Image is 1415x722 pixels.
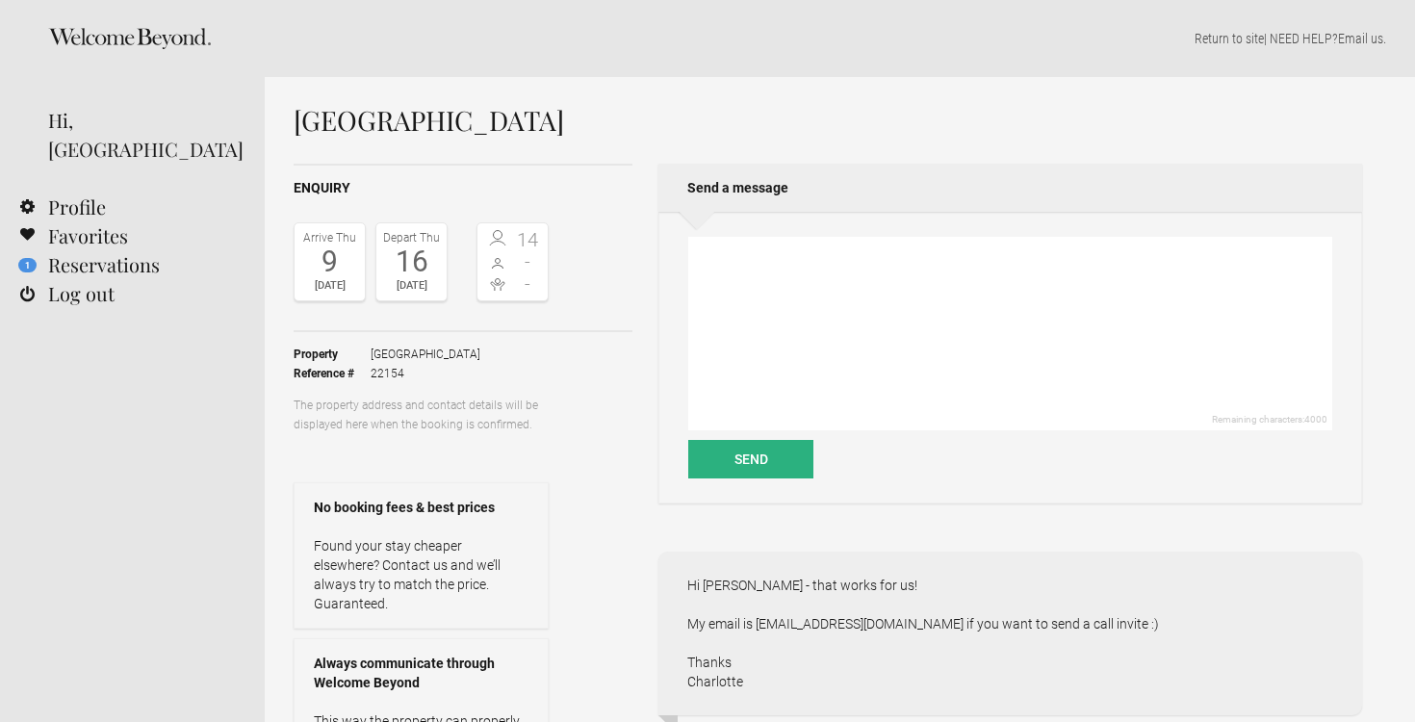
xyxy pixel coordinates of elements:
h2: Send a message [658,164,1362,212]
span: - [513,252,544,271]
div: Hi, [GEOGRAPHIC_DATA] [48,106,236,164]
div: [DATE] [381,276,442,296]
h2: Enquiry [294,178,632,198]
div: 16 [381,247,442,276]
h1: [GEOGRAPHIC_DATA] [294,106,1362,135]
button: Send [688,440,813,478]
strong: Property [294,345,371,364]
a: Return to site [1195,31,1264,46]
a: Email us [1338,31,1383,46]
flynt-notification-badge: 1 [18,258,37,272]
p: The property address and contact details will be displayed here when the booking is confirmed. [294,396,549,434]
strong: Always communicate through Welcome Beyond [314,654,528,692]
span: - [513,274,544,294]
div: [DATE] [299,276,360,296]
div: Depart Thu [381,228,442,247]
p: | NEED HELP? . [294,29,1386,48]
span: 14 [513,230,544,249]
div: 9 [299,247,360,276]
span: 22154 [371,364,480,383]
span: [GEOGRAPHIC_DATA] [371,345,480,364]
div: Arrive Thu [299,228,360,247]
strong: No booking fees & best prices [314,498,528,517]
div: Hi [PERSON_NAME] - that works for us! My email is [EMAIL_ADDRESS][DOMAIN_NAME] if you want to sen... [658,552,1362,715]
strong: Reference # [294,364,371,383]
p: Found your stay cheaper elsewhere? Contact us and we’ll always try to match the price. Guaranteed. [314,536,528,613]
